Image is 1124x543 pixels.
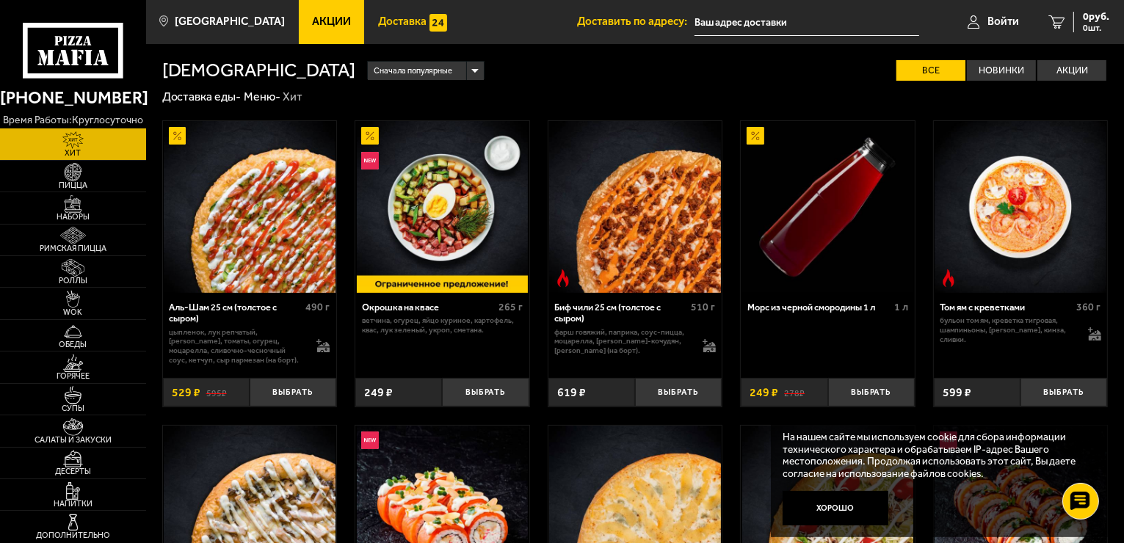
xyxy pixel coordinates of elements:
label: Новинки [967,60,1036,81]
span: Доставка [378,16,427,27]
a: Доставка еды- [162,90,242,103]
span: 529 ₽ [172,387,200,398]
span: Акции [312,16,351,27]
img: Новинка [361,152,379,170]
div: Хит [283,90,302,105]
div: Аль-Шам 25 см (толстое с сыром) [169,302,302,324]
span: 0 шт. [1083,23,1109,32]
span: 1 л [894,301,908,313]
img: Острое блюдо [940,269,957,287]
img: Биф чили 25 см (толстое с сыром) [549,121,721,293]
img: Акционный [361,127,379,145]
img: 15daf4d41897b9f0e9f617042186c801.svg [429,14,447,32]
a: АкционныйНовинкаОкрошка на квасе [355,121,529,293]
input: Ваш адрес доставки [695,9,919,36]
button: Выбрать [250,378,336,407]
a: АкционныйМорс из черной смородины 1 л [741,121,915,293]
label: Акции [1037,60,1106,81]
span: 249 ₽ [750,387,778,398]
div: Том ям с креветками [940,302,1073,313]
div: Морс из черной смородины 1 л [747,302,891,313]
button: Хорошо [783,491,888,526]
a: АкционныйАль-Шам 25 см (толстое с сыром) [163,121,337,293]
img: Акционный [169,127,186,145]
button: Выбрать [1020,378,1107,407]
span: 490 г [305,301,330,313]
span: 599 ₽ [943,387,971,398]
span: 249 ₽ [364,387,393,398]
div: Биф чили 25 см (толстое с сыром) [554,302,687,324]
img: Акционный [747,127,764,145]
span: Войти [987,16,1019,27]
button: Выбрать [635,378,722,407]
img: Острое блюдо [554,269,572,287]
span: 0 руб. [1083,12,1109,22]
img: Новинка [361,431,379,449]
p: На нашем сайте мы используем cookie для сбора информации технического характера и обрабатываем IP... [783,431,1087,479]
span: 619 ₽ [557,387,586,398]
img: Том ям с креветками [935,121,1106,293]
span: Сначала популярные [374,60,452,82]
p: цыпленок, лук репчатый, [PERSON_NAME], томаты, огурец, моцарелла, сливочно-чесночный соус, кетчуп... [169,328,305,365]
p: фарш говяжий, паприка, соус-пицца, моцарелла, [PERSON_NAME]-кочудян, [PERSON_NAME] (на борт). [554,328,690,356]
span: 510 г [692,301,716,313]
img: Окрошка на квасе [357,121,529,293]
span: [GEOGRAPHIC_DATA] [175,16,285,27]
p: бульон том ям, креветка тигровая, шампиньоны, [PERSON_NAME], кинза, сливки. [940,316,1076,344]
img: Аль-Шам 25 см (толстое с сыром) [164,121,336,293]
a: Острое блюдоТом ям с креветками [934,121,1108,293]
a: Меню- [244,90,280,103]
button: Выбрать [828,378,915,407]
img: Морс из черной смородины 1 л [742,121,914,293]
button: Выбрать [442,378,529,407]
p: ветчина, огурец, яйцо куриное, картофель, квас, лук зеленый, укроп, сметана. [362,316,523,335]
label: Все [896,60,965,81]
span: 265 г [498,301,523,313]
a: Острое блюдоБиф чили 25 см (толстое с сыром) [548,121,722,293]
span: Доставить по адресу: [577,16,695,27]
s: 595 ₽ [206,387,227,398]
h1: [DEMOGRAPHIC_DATA] [162,61,356,80]
s: 278 ₽ [784,387,805,398]
span: 360 г [1077,301,1101,313]
div: Окрошка на квасе [362,302,495,313]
